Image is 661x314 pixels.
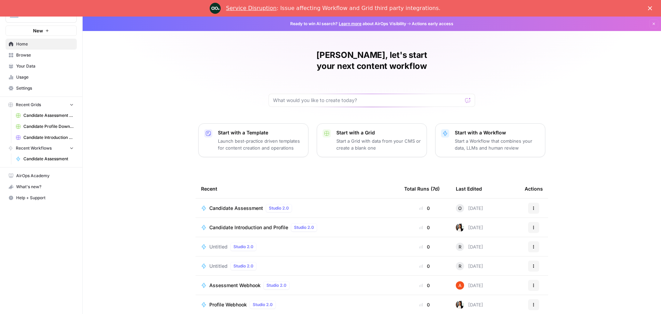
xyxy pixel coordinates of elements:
[6,181,77,192] button: What's new?
[6,100,77,110] button: Recent Grids
[6,72,77,83] a: Usage
[209,282,261,289] span: Assessment Webhook
[336,129,421,136] p: Start with a Grid
[6,26,77,36] button: New
[201,223,393,232] a: Candidate Introduction and ProfileStudio 2.0
[201,281,393,290] a: Assessment WebhookStudio 2.0
[226,5,277,11] a: Service Disruption
[294,224,314,231] span: Studio 2.0
[266,282,286,288] span: Studio 2.0
[648,6,655,10] div: Close
[6,50,77,61] a: Browse
[253,302,273,308] span: Studio 2.0
[13,153,77,164] a: Candidate Assessment
[290,21,406,27] span: Ready to win AI search? about AirOps Visibility
[458,205,462,212] span: O
[404,301,445,308] div: 0
[269,205,289,211] span: Studio 2.0
[456,243,483,251] div: [DATE]
[456,223,483,232] div: [DATE]
[13,110,77,121] a: Candidate Assessment Download Sheet
[23,123,74,130] span: Candidate Profile Download Sheet
[209,205,263,212] span: Candidate Assessment
[455,138,539,151] p: Start a Workflow that combines your data, LLMs and human review
[201,301,393,309] a: Profile WebhookStudio 2.0
[16,85,74,91] span: Settings
[456,223,464,232] img: xqjo96fmx1yk2e67jao8cdkou4un
[456,262,483,270] div: [DATE]
[6,61,77,72] a: Your Data
[33,27,43,34] span: New
[13,132,77,143] a: Candidate Introduction Download Sheet
[209,224,288,231] span: Candidate Introduction and Profile
[269,50,475,72] h1: [PERSON_NAME], let's start your next content workflow
[201,262,393,270] a: UntitledStudio 2.0
[209,243,228,250] span: Untitled
[201,204,393,212] a: Candidate AssessmentStudio 2.0
[13,121,77,132] a: Candidate Profile Download Sheet
[198,123,308,157] button: Start with a TemplateLaunch best-practice driven templates for content creation and operations
[6,39,77,50] a: Home
[456,281,483,290] div: [DATE]
[456,179,482,198] div: Last Edited
[16,173,74,179] span: AirOps Academy
[16,52,74,58] span: Browse
[459,263,461,270] span: R
[6,192,77,203] button: Help + Support
[6,170,77,181] a: AirOps Academy
[456,301,483,309] div: [DATE]
[16,145,52,151] span: Recent Workflows
[201,179,393,198] div: Recent
[273,97,462,104] input: What would you like to create today?
[233,244,253,250] span: Studio 2.0
[218,138,303,151] p: Launch best-practice driven templates for content creation and operations
[23,112,74,119] span: Candidate Assessment Download Sheet
[6,83,77,94] a: Settings
[233,263,253,269] span: Studio 2.0
[16,74,74,80] span: Usage
[209,301,247,308] span: Profile Webhook
[455,129,539,136] p: Start with a Workflow
[525,179,543,198] div: Actions
[435,123,545,157] button: Start with a WorkflowStart a Workflow that combines your data, LLMs and human review
[218,129,303,136] p: Start with a Template
[404,263,445,270] div: 0
[16,63,74,69] span: Your Data
[456,301,464,309] img: xqjo96fmx1yk2e67jao8cdkou4un
[404,205,445,212] div: 0
[412,21,453,27] span: Actions early access
[404,224,445,231] div: 0
[404,243,445,250] div: 0
[404,179,440,198] div: Total Runs (7d)
[339,21,361,26] a: Learn more
[6,182,76,192] div: What's new?
[404,282,445,289] div: 0
[23,134,74,141] span: Candidate Introduction Download Sheet
[456,281,464,290] img: cje7zb9ux0f2nqyv5qqgv3u0jxek
[201,243,393,251] a: UntitledStudio 2.0
[23,156,74,162] span: Candidate Assessment
[210,3,221,14] img: Profile image for Engineering
[456,204,483,212] div: [DATE]
[16,41,74,47] span: Home
[459,243,461,250] span: R
[336,138,421,151] p: Start a Grid with data from your CMS or create a blank one
[6,143,77,153] button: Recent Workflows
[16,102,41,108] span: Recent Grids
[317,123,427,157] button: Start with a GridStart a Grid with data from your CMS or create a blank one
[16,195,74,201] span: Help + Support
[226,5,441,12] div: : Issue affecting Workflow and Grid third party integrations.
[209,263,228,270] span: Untitled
